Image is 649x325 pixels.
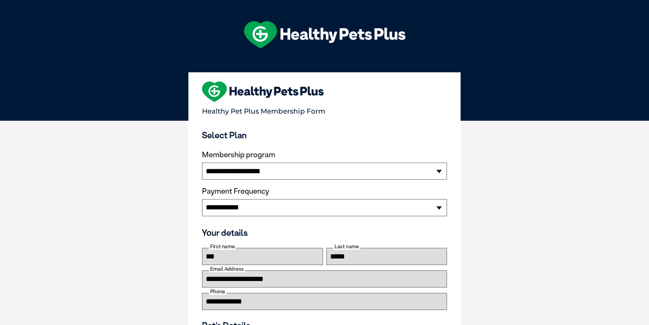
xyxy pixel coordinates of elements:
[202,187,269,196] label: Payment Frequency
[202,130,447,140] h3: Select Plan
[202,82,324,102] img: heart-shape-hpp-logo-large.png
[333,243,360,250] label: Last name
[209,289,226,295] label: Phone
[209,243,236,250] label: First name
[202,104,447,115] p: Healthy Pet Plus Membership Form
[209,266,245,272] label: Email Address
[202,150,447,159] label: Membership program
[244,21,405,48] img: hpp-logo-landscape-green-white.png
[202,227,447,238] h3: Your details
